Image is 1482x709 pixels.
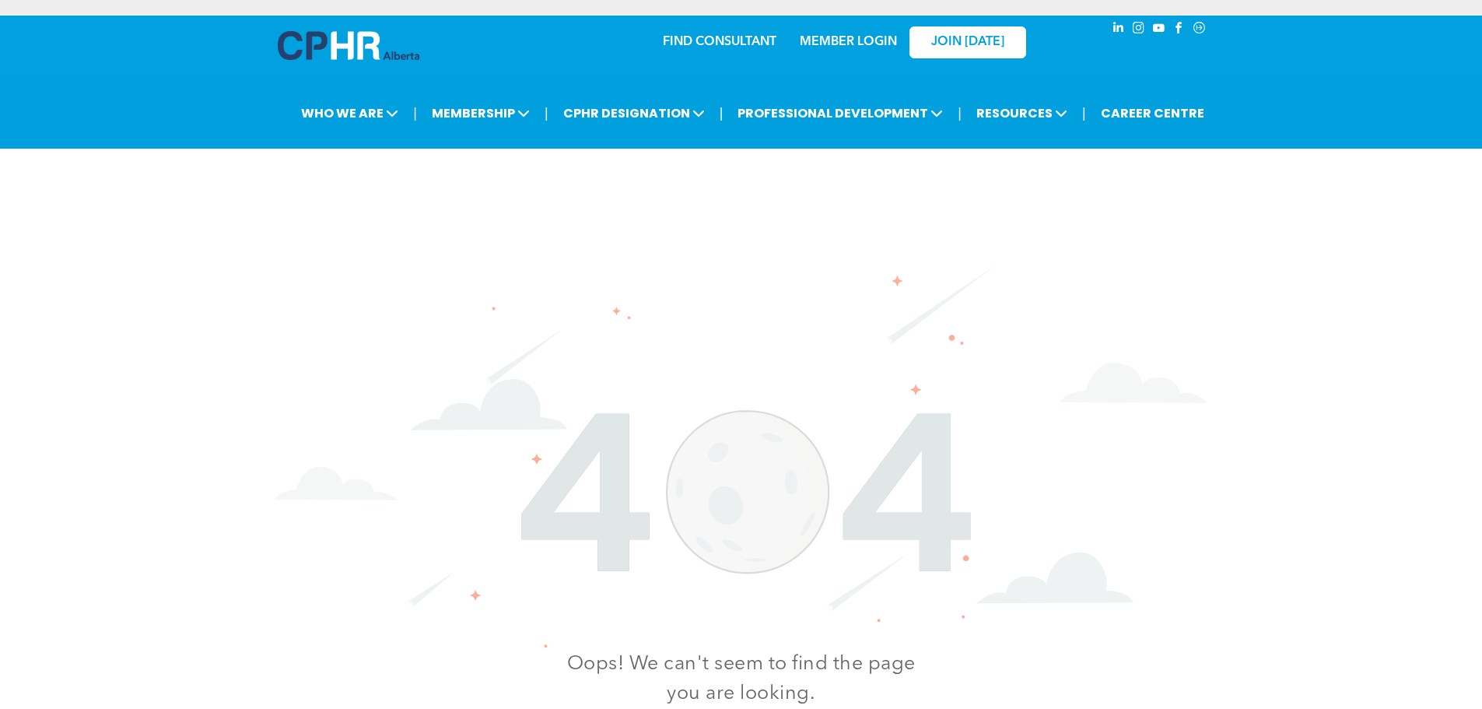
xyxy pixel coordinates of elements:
a: CAREER CENTRE [1096,99,1209,128]
li: | [720,97,723,129]
li: | [545,97,548,129]
li: | [1082,97,1086,129]
span: JOIN [DATE] [931,35,1004,50]
span: WHO WE ARE [296,99,403,128]
a: FIND CONSULTANT [663,36,776,48]
img: The number 404 is surrounded by clouds and stars on a white background. [275,265,1208,648]
a: facebook [1171,19,1188,40]
img: A blue and white logo for cp alberta [278,31,419,60]
a: instagram [1130,19,1147,40]
span: RESOURCES [972,99,1072,128]
li: | [958,97,962,129]
span: MEMBERSHIP [427,99,534,128]
span: Oops! We can't seem to find the page you are looking. [567,655,916,704]
span: CPHR DESIGNATION [559,99,709,128]
li: | [413,97,417,129]
a: JOIN [DATE] [909,26,1026,58]
a: Social network [1191,19,1208,40]
a: youtube [1151,19,1168,40]
a: MEMBER LOGIN [800,36,897,48]
span: PROFESSIONAL DEVELOPMENT [733,99,948,128]
a: linkedin [1110,19,1127,40]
